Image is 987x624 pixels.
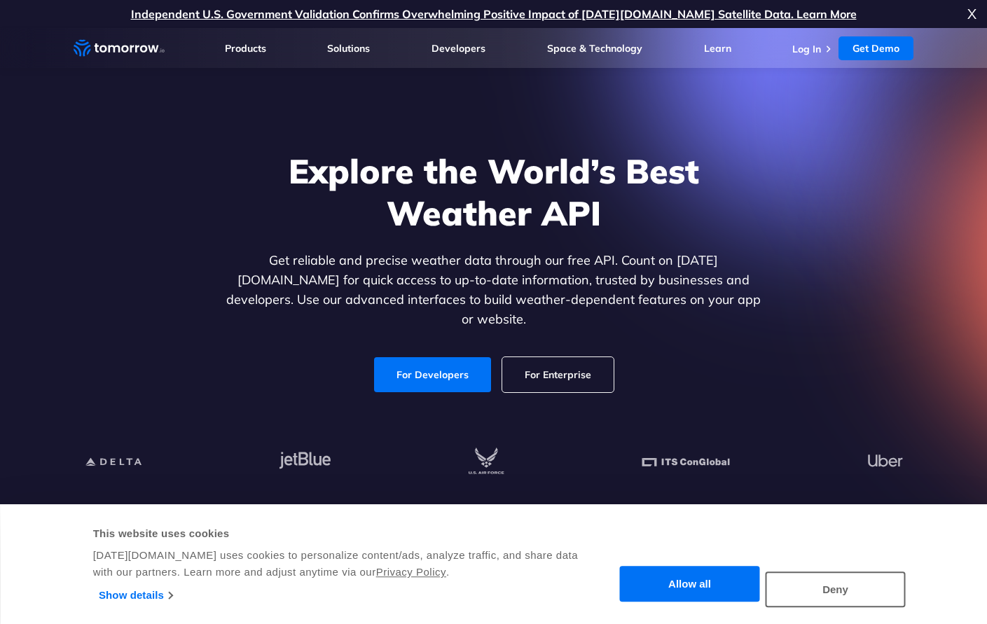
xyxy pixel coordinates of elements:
a: Learn [704,42,731,55]
div: [DATE][DOMAIN_NAME] uses cookies to personalize content/ads, analyze traffic, and share data with... [93,547,595,581]
a: For Developers [374,357,491,392]
a: Developers [432,42,485,55]
a: Get Demo [838,36,913,60]
p: Get reliable and precise weather data through our free API. Count on [DATE][DOMAIN_NAME] for quic... [223,251,764,329]
a: Solutions [327,42,370,55]
a: Log In [792,43,821,55]
a: For Enterprise [502,357,614,392]
a: Independent U.S. Government Validation Confirms Overwhelming Positive Impact of [DATE][DOMAIN_NAM... [131,7,857,21]
a: Show details [99,585,172,606]
a: Space & Technology [547,42,642,55]
button: Deny [766,571,906,607]
a: Privacy Policy [376,566,446,578]
button: Allow all [620,567,760,602]
h1: Explore the World’s Best Weather API [223,150,764,234]
div: This website uses cookies [93,525,595,542]
a: Home link [74,38,165,59]
a: Products [225,42,266,55]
